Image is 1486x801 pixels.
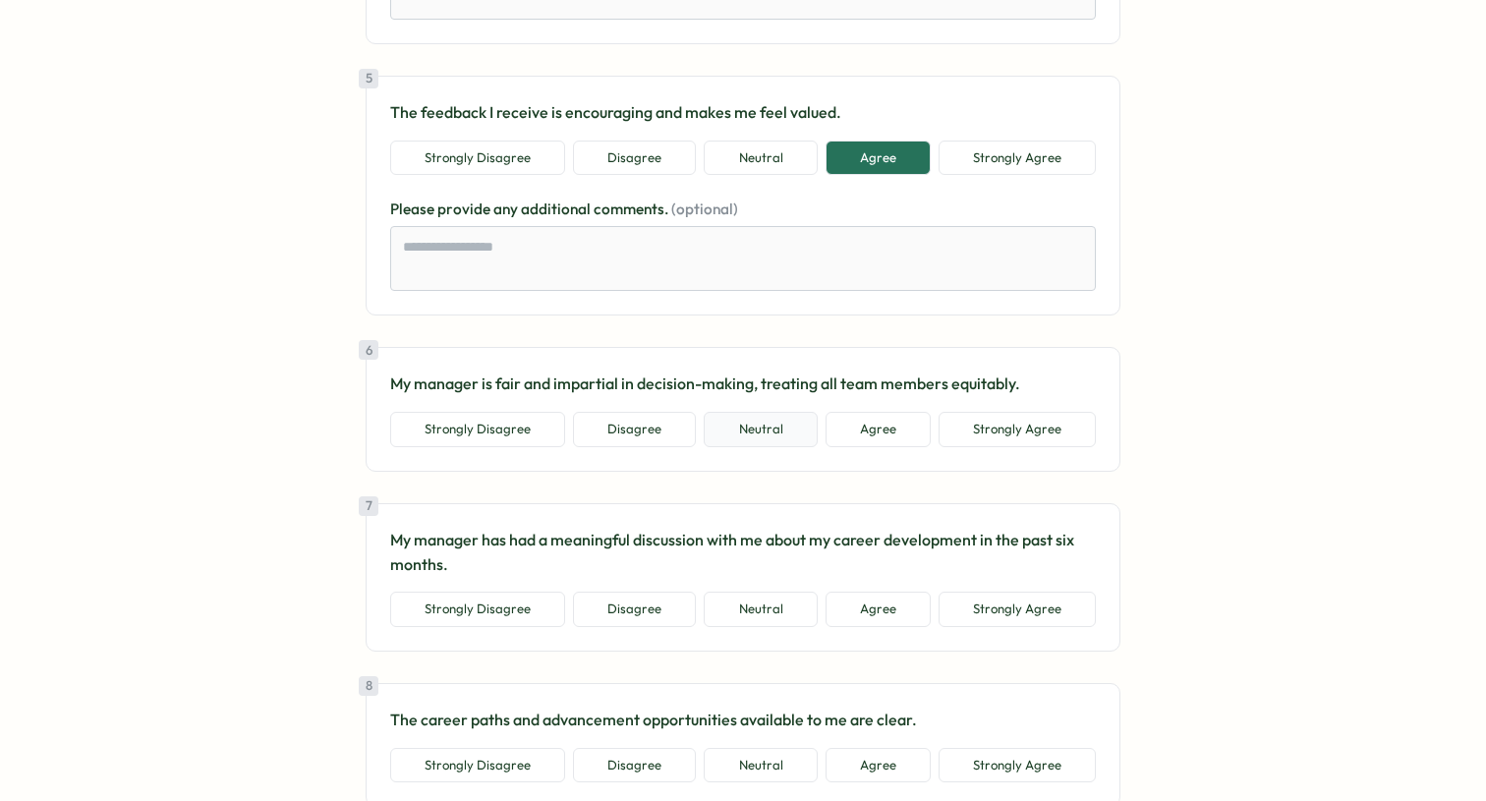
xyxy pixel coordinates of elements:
button: Strongly Disagree [390,748,565,783]
button: Agree [826,141,931,176]
button: Disagree [573,141,696,176]
div: 6 [359,340,378,360]
div: 7 [359,496,378,516]
span: any [493,200,521,218]
button: Agree [826,748,931,783]
span: provide [437,200,493,218]
button: Disagree [573,748,696,783]
button: Strongly Agree [939,412,1096,447]
button: Strongly Agree [939,141,1096,176]
button: Strongly Agree [939,748,1096,783]
button: Agree [826,412,931,447]
button: Neutral [704,748,817,783]
p: My manager is fair and impartial in decision-making, treating all team members equitably. [390,372,1096,396]
button: Strongly Disagree [390,141,565,176]
p: My manager has had a meaningful discussion with me about my career development in the past six mo... [390,528,1096,577]
button: Strongly Agree [939,592,1096,627]
p: The feedback I receive is encouraging and makes me feel valued. [390,100,1096,125]
button: Strongly Disagree [390,412,565,447]
span: additional [521,200,594,218]
button: Disagree [573,592,696,627]
button: Neutral [704,592,817,627]
button: Disagree [573,412,696,447]
span: comments. [594,200,671,218]
div: 8 [359,676,378,696]
span: Please [390,200,437,218]
button: Agree [826,592,931,627]
button: Neutral [704,141,817,176]
button: Strongly Disagree [390,592,565,627]
div: 5 [359,69,378,88]
p: The career paths and advancement opportunities available to me are clear. [390,708,1096,732]
span: (optional) [671,200,738,218]
button: Neutral [704,412,817,447]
